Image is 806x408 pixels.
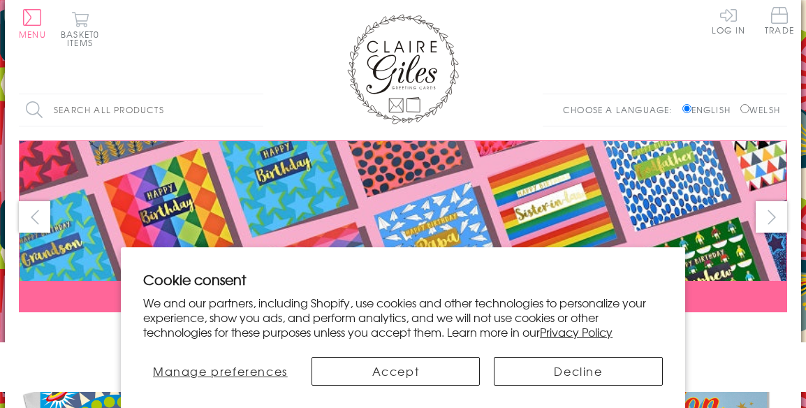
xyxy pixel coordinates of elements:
button: Decline [494,357,663,386]
span: 0 items [67,28,99,49]
a: Trade [765,7,794,37]
span: Menu [19,28,46,41]
p: We and our partners, including Shopify, use cookies and other technologies to personalize your ex... [143,296,663,339]
input: Search all products [19,94,263,126]
span: Manage preferences [153,363,288,379]
label: English [682,103,738,116]
input: Welsh [740,104,749,113]
a: Log In [712,7,745,34]
a: Privacy Policy [540,323,613,340]
button: prev [19,201,50,233]
button: Manage preferences [143,357,297,386]
button: Accept [312,357,481,386]
img: Claire Giles Greetings Cards [347,14,459,124]
input: English [682,104,691,113]
button: next [756,201,787,233]
label: Welsh [740,103,780,116]
button: Menu [19,9,46,38]
div: Carousel Pagination [19,323,787,344]
p: Choose a language: [563,103,680,116]
span: Trade [765,7,794,34]
input: Search [249,94,263,126]
h2: Cookie consent [143,270,663,289]
button: Basket0 items [61,11,99,47]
